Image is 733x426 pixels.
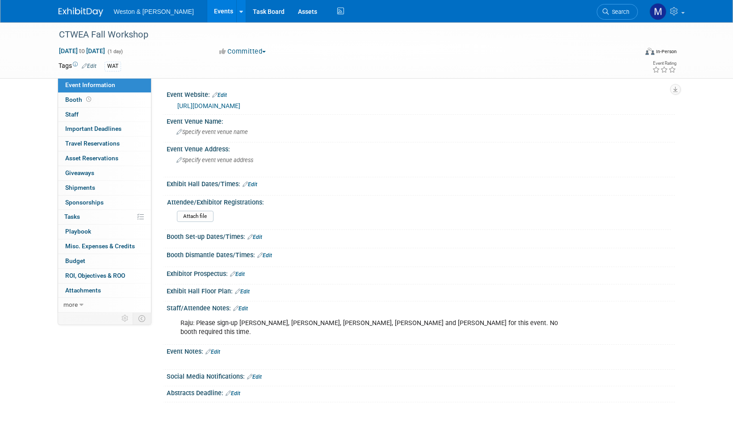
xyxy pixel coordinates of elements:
div: In-Person [656,48,677,55]
a: more [58,298,151,312]
a: Edit [257,252,272,259]
button: Committed [216,47,269,56]
span: Misc. Expenses & Credits [65,242,135,250]
span: (1 day) [107,49,123,54]
div: CTWEA Fall Workshop [56,27,624,43]
span: Sponsorships [65,199,104,206]
div: Social Media Notifications: [167,370,675,381]
td: Toggle Event Tabs [133,313,151,324]
a: ROI, Objectives & ROO [58,269,151,283]
span: Attachments [65,287,101,294]
a: Travel Reservations [58,137,151,151]
a: Misc. Expenses & Credits [58,239,151,254]
a: Staff [58,108,151,122]
span: ROI, Objectives & ROO [65,272,125,279]
span: Booth [65,96,93,103]
a: Edit [235,288,250,295]
span: [DATE] [DATE] [59,47,105,55]
span: Search [609,8,629,15]
a: Budget [58,254,151,268]
div: Event Notes: [167,345,675,356]
a: Edit [233,305,248,312]
a: Edit [212,92,227,98]
a: Giveaways [58,166,151,180]
a: Shipments [58,181,151,195]
div: Exhibit Hall Dates/Times: [167,177,675,189]
a: Important Deadlines [58,122,151,136]
div: WAT [105,62,121,71]
a: Edit [247,234,262,240]
a: Edit [243,181,257,188]
span: Weston & [PERSON_NAME] [114,8,194,15]
img: ExhibitDay [59,8,103,17]
a: Sponsorships [58,196,151,210]
div: Exhibitor Prospectus: [167,267,675,279]
a: Edit [82,63,96,69]
div: Event Format [585,46,677,60]
div: Event Rating [652,61,676,66]
span: Specify event venue name [176,129,248,135]
a: Tasks [58,210,151,224]
div: Event Venue Name: [167,115,675,126]
span: to [78,47,86,54]
span: Giveaways [65,169,94,176]
div: Event Website: [167,88,675,100]
span: Specify event venue address [176,157,253,163]
td: Personalize Event Tab Strip [117,313,133,324]
div: Booth Set-up Dates/Times: [167,230,675,242]
span: Staff [65,111,79,118]
a: Event Information [58,78,151,92]
div: Booth Dismantle Dates/Times: [167,248,675,260]
span: more [63,301,78,308]
a: Edit [247,374,262,380]
span: Shipments [65,184,95,191]
a: Edit [205,349,220,355]
img: Format-Inperson.png [645,48,654,55]
span: Booth not reserved yet [84,96,93,103]
div: Exhibit Hall Floor Plan: [167,284,675,296]
span: Playbook [65,228,91,235]
a: Edit [226,390,240,397]
a: [URL][DOMAIN_NAME] [177,102,240,109]
a: Attachments [58,284,151,298]
span: Event Information [65,81,115,88]
a: Search [597,4,638,20]
div: Attendee/Exhibitor Registrations: [167,196,671,207]
div: Abstracts Deadline: [167,386,675,398]
a: Booth [58,93,151,107]
a: Asset Reservations [58,151,151,166]
span: Budget [65,257,85,264]
a: Edit [230,271,245,277]
div: Raju: Please sign-up [PERSON_NAME], [PERSON_NAME], [PERSON_NAME], [PERSON_NAME] and [PERSON_NAME]... [174,314,577,341]
span: Travel Reservations [65,140,120,147]
span: Asset Reservations [65,155,118,162]
div: Staff/Attendee Notes: [167,301,675,313]
span: Important Deadlines [65,125,121,132]
span: Tasks [64,213,80,220]
td: Tags [59,61,96,71]
div: Event Venue Address: [167,142,675,154]
img: Mary Ann Trujillo [649,3,666,20]
a: Playbook [58,225,151,239]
